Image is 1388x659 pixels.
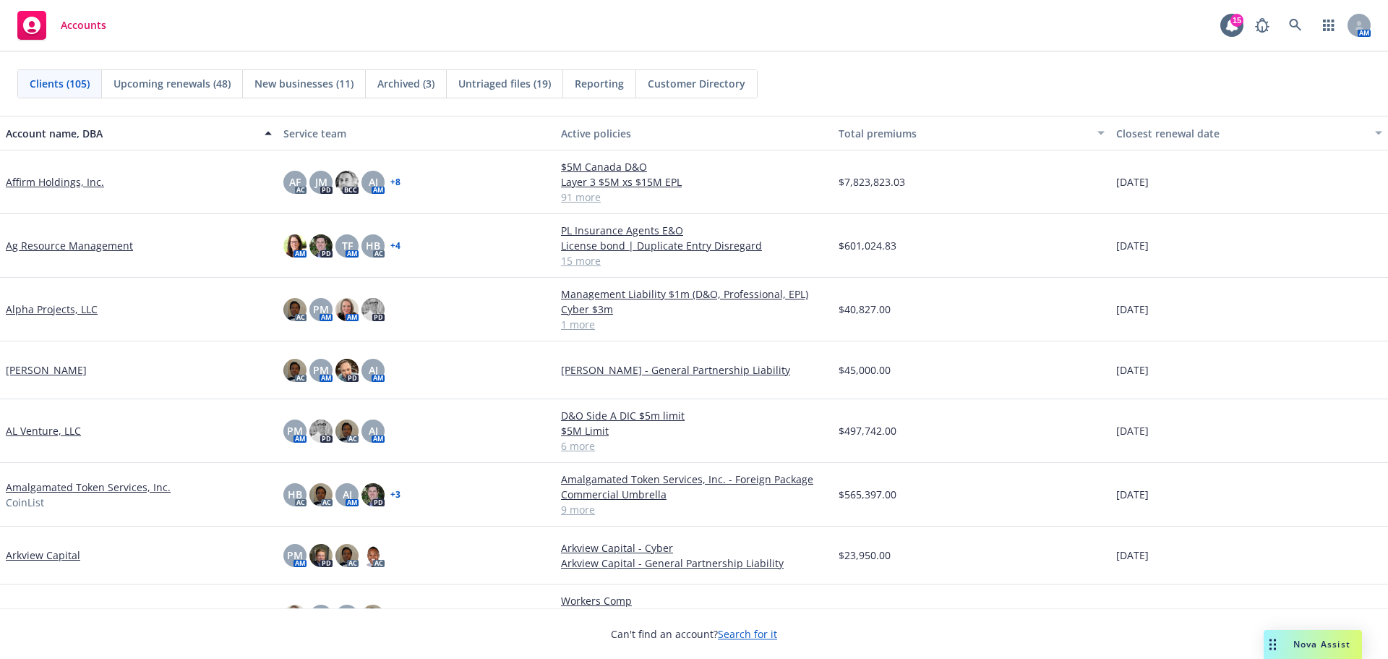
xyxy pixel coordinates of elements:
[1230,14,1243,27] div: 15
[335,298,359,321] img: photo
[390,178,400,187] a: + 8
[561,238,827,253] a: License bond | Duplicate Entry Disregard
[1314,11,1343,40] a: Switch app
[561,556,827,571] a: Arkview Capital - General Partnership Liability
[1116,126,1366,141] div: Closest renewal date
[839,302,891,317] span: $40,827.00
[61,20,106,31] span: Accounts
[561,423,827,438] a: $5M Limit
[839,174,905,190] span: $7,823,823.03
[1116,487,1149,502] span: [DATE]
[315,174,327,190] span: JM
[6,174,104,190] a: Affirm Holdings, Inc.
[561,302,827,317] a: Cyber $3m
[309,544,333,567] img: photo
[254,76,354,91] span: New businesses (11)
[839,423,896,438] span: $497,742.00
[561,223,827,238] a: PL Insurance Agents E&O
[361,298,385,321] img: photo
[839,487,896,502] span: $565,397.00
[369,362,378,378] span: AJ
[335,544,359,567] img: photo
[1116,362,1149,378] span: [DATE]
[561,126,827,141] div: Active policies
[561,190,827,205] a: 91 more
[283,605,307,628] img: photo
[390,242,400,250] a: + 4
[283,234,307,258] img: photo
[343,487,352,502] span: AJ
[6,362,87,378] a: [PERSON_NAME]
[313,362,329,378] span: PM
[313,302,329,317] span: PM
[561,408,827,423] a: D&O Side A DIC $5m limit
[1248,11,1277,40] a: Report a Bug
[1116,174,1149,190] span: [DATE]
[6,548,80,563] a: Arkview Capital
[575,76,624,91] span: Reporting
[283,126,549,141] div: Service team
[377,76,434,91] span: Archived (3)
[611,626,777,642] span: Can't find an account?
[1116,548,1149,563] span: [DATE]
[561,502,827,517] a: 9 more
[283,359,307,382] img: photo
[12,5,112,46] a: Accounts
[561,253,827,268] a: 15 more
[561,174,827,190] a: Layer 3 $5M xs $15M EPL
[361,544,385,567] img: photo
[369,423,378,438] span: AJ
[6,495,44,510] span: CoinList
[1116,423,1149,438] span: [DATE]
[287,548,303,563] span: PM
[648,76,745,91] span: Customer Directory
[6,126,256,141] div: Account name, DBA
[1116,238,1149,253] span: [DATE]
[561,540,827,556] a: Arkview Capital - Cyber
[561,438,827,454] a: 6 more
[6,423,81,438] a: AL Venture, LLC
[833,116,1110,150] button: Total premiums
[309,483,333,506] img: photo
[390,490,400,499] a: + 3
[361,483,385,506] img: photo
[287,423,303,438] span: PM
[335,359,359,382] img: photo
[1110,116,1388,150] button: Closest renewal date
[561,472,827,487] a: Amalgamated Token Services, Inc. - Foreign Package
[1264,630,1362,659] button: Nova Assist
[839,126,1089,141] div: Total premiums
[335,171,359,194] img: photo
[839,362,891,378] span: $45,000.00
[113,76,231,91] span: Upcoming renewals (48)
[839,548,891,563] span: $23,950.00
[369,174,378,190] span: AJ
[1293,638,1350,650] span: Nova Assist
[289,174,301,190] span: AF
[288,487,302,502] span: HB
[561,286,827,302] a: Management Liability $1m (D&O, Professional, EPL)
[718,627,777,641] a: Search for it
[1116,302,1149,317] span: [DATE]
[458,76,551,91] span: Untriaged files (19)
[30,76,90,91] span: Clients (105)
[6,480,171,495] a: Amalgamated Token Services, Inc.
[278,116,555,150] button: Service team
[6,238,133,253] a: Ag Resource Management
[283,298,307,321] img: photo
[561,487,827,502] a: Commercial Umbrella
[361,605,385,628] img: photo
[6,302,98,317] a: Alpha Projects, LLC
[555,116,833,150] button: Active policies
[1281,11,1310,40] a: Search
[561,159,827,174] a: $5M Canada D&O
[561,593,827,608] a: Workers Comp
[561,317,827,332] a: 1 more
[335,420,359,443] img: photo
